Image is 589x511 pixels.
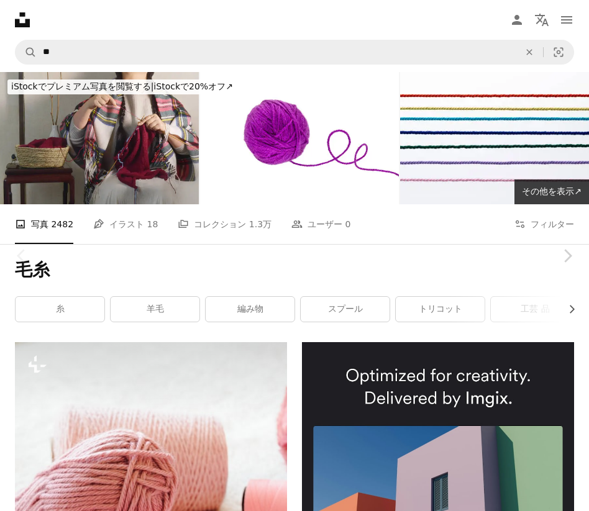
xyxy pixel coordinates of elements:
button: フィルター [514,204,574,244]
a: 糸 [16,297,104,322]
button: 全てクリア [516,40,543,64]
a: 次へ [546,196,589,315]
span: 0 [345,217,351,231]
span: 1.3万 [249,217,272,231]
a: 編み物 [206,297,294,322]
a: スプール [301,297,390,322]
button: 言語 [529,7,554,32]
a: 工芸 品 [491,297,580,322]
img: 白に分離された糸のボール [200,72,399,204]
span: 18 [147,217,158,231]
a: ユーザー 0 [291,204,350,244]
form: サイト内でビジュアルを探す [15,40,574,65]
h1: 毛糸 [15,259,574,281]
span: その他を表示 ↗ [522,186,582,196]
button: メニュー [554,7,579,32]
button: ビジュアル検索 [544,40,573,64]
span: iStockでプレミアム写真を閲覧する | [11,81,153,91]
a: イラスト 18 [93,204,158,244]
button: Unsplashで検索する [16,40,37,64]
a: トリコット [396,297,485,322]
a: ログイン / 登録する [505,7,529,32]
a: 羊毛 [111,297,199,322]
a: コレクション 1.3万 [178,204,272,244]
a: ホーム — Unsplash [15,12,30,27]
span: iStockで20%オフ ↗ [11,81,233,91]
a: その他を表示↗ [514,179,589,204]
